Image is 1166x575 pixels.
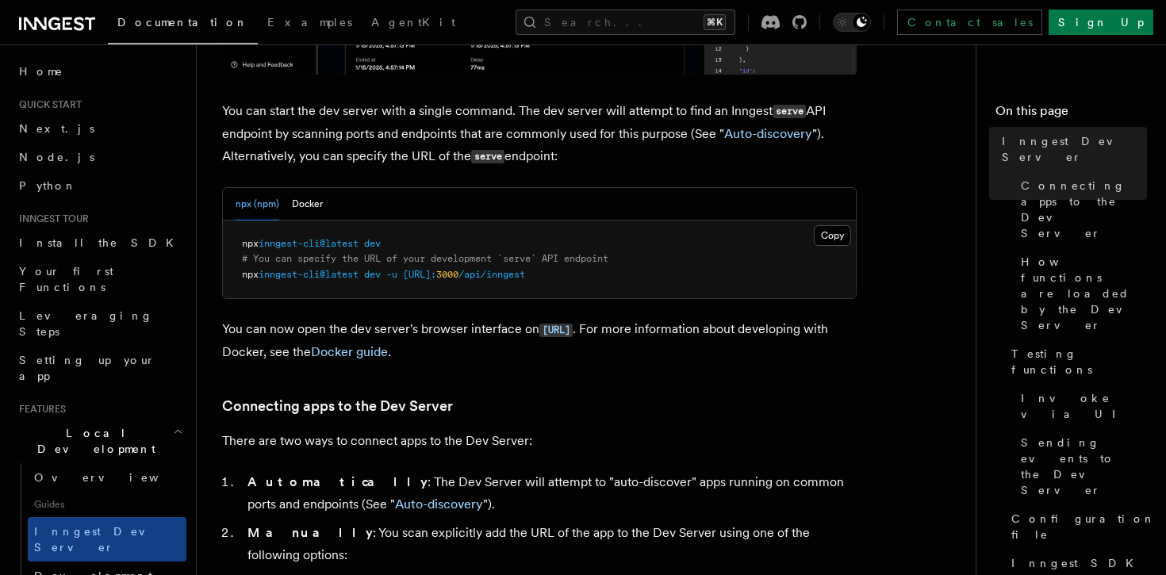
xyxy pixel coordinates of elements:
[19,265,113,293] span: Your first Functions
[311,344,388,359] a: Docker guide
[395,496,483,512] a: Auto-discovery
[13,419,186,463] button: Local Development
[222,100,857,168] p: You can start the dev server with a single command. The dev server will attempt to find an Innges...
[258,5,362,43] a: Examples
[13,171,186,200] a: Python
[458,269,525,280] span: /api/inngest
[34,525,170,554] span: Inngest Dev Server
[773,105,806,118] code: serve
[259,238,359,249] span: inngest-cli@latest
[1014,428,1147,504] a: Sending events to the Dev Server
[833,13,871,32] button: Toggle dark mode
[1021,390,1147,422] span: Invoke via UI
[28,492,186,517] span: Guides
[236,188,279,220] button: npx (npm)
[364,269,381,280] span: dev
[19,151,94,163] span: Node.js
[814,225,851,246] button: Copy
[13,143,186,171] a: Node.js
[1021,254,1147,333] span: How functions are loaded by the Dev Server
[516,10,735,35] button: Search...⌘K
[267,16,352,29] span: Examples
[704,14,726,30] kbd: ⌘K
[117,16,248,29] span: Documentation
[471,150,504,163] code: serve
[19,122,94,135] span: Next.js
[19,179,77,192] span: Python
[222,430,857,452] p: There are two ways to connect apps to the Dev Server:
[259,269,359,280] span: inngest-cli@latest
[1014,171,1147,247] a: Connecting apps to the Dev Server
[222,318,857,363] p: You can now open the dev server's browser interface on . For more information about developing wi...
[28,517,186,562] a: Inngest Dev Server
[19,63,63,79] span: Home
[364,238,381,249] span: dev
[362,5,465,43] a: AgentKit
[13,114,186,143] a: Next.js
[386,269,397,280] span: -u
[222,395,453,417] a: Connecting apps to the Dev Server
[242,238,259,249] span: npx
[995,102,1147,127] h4: On this page
[1049,10,1153,35] a: Sign Up
[108,5,258,44] a: Documentation
[1014,384,1147,428] a: Invoke via UI
[242,269,259,280] span: npx
[1002,133,1147,165] span: Inngest Dev Server
[995,127,1147,171] a: Inngest Dev Server
[403,269,436,280] span: [URL]:
[13,98,82,111] span: Quick start
[1014,247,1147,339] a: How functions are loaded by the Dev Server
[1005,339,1147,384] a: Testing functions
[247,474,428,489] strong: Automatically
[13,346,186,390] a: Setting up your app
[19,236,183,249] span: Install the SDK
[13,213,89,225] span: Inngest tour
[539,321,573,336] a: [URL]
[34,471,198,484] span: Overview
[19,354,155,382] span: Setting up your app
[13,257,186,301] a: Your first Functions
[292,188,323,220] button: Docker
[724,126,812,141] a: Auto-discovery
[28,463,186,492] a: Overview
[13,228,186,257] a: Install the SDK
[13,301,186,346] a: Leveraging Steps
[1011,511,1156,542] span: Configuration file
[539,324,573,337] code: [URL]
[243,471,857,516] li: : The Dev Server will attempt to "auto-discover" apps running on common ports and endpoints (See ...
[13,425,173,457] span: Local Development
[1021,435,1147,498] span: Sending events to the Dev Server
[1021,178,1147,241] span: Connecting apps to the Dev Server
[371,16,455,29] span: AgentKit
[242,253,608,264] span: # You can specify the URL of your development `serve` API endpoint
[897,10,1042,35] a: Contact sales
[13,57,186,86] a: Home
[19,309,153,338] span: Leveraging Steps
[1005,504,1147,549] a: Configuration file
[13,403,66,416] span: Features
[1011,346,1147,378] span: Testing functions
[436,269,458,280] span: 3000
[247,525,373,540] strong: Manually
